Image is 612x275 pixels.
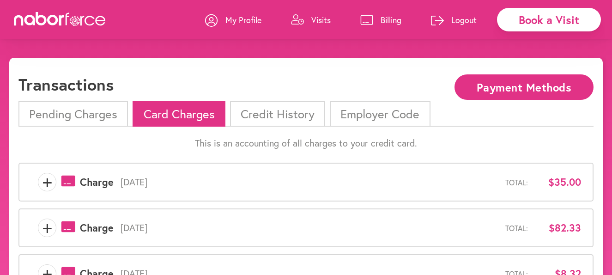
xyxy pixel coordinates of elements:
[133,101,225,127] li: Card Charges
[80,222,114,234] span: Charge
[18,101,128,127] li: Pending Charges
[114,177,505,188] span: [DATE]
[225,14,261,25] p: My Profile
[454,82,594,91] a: Payment Methods
[505,178,528,187] span: Total:
[451,14,477,25] p: Logout
[360,6,401,34] a: Billing
[497,8,601,31] div: Book a Visit
[38,219,56,237] span: +
[381,14,401,25] p: Billing
[205,6,261,34] a: My Profile
[330,101,430,127] li: Employer Code
[535,176,581,188] span: $35.00
[505,224,528,232] span: Total:
[114,222,505,233] span: [DATE]
[431,6,477,34] a: Logout
[38,173,56,191] span: +
[291,6,331,34] a: Visits
[311,14,331,25] p: Visits
[230,101,325,127] li: Credit History
[454,74,594,100] button: Payment Methods
[18,74,114,94] h1: Transactions
[80,176,114,188] span: Charge
[535,222,581,234] span: $82.33
[18,138,594,149] p: This is an accounting of all charges to your credit card.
